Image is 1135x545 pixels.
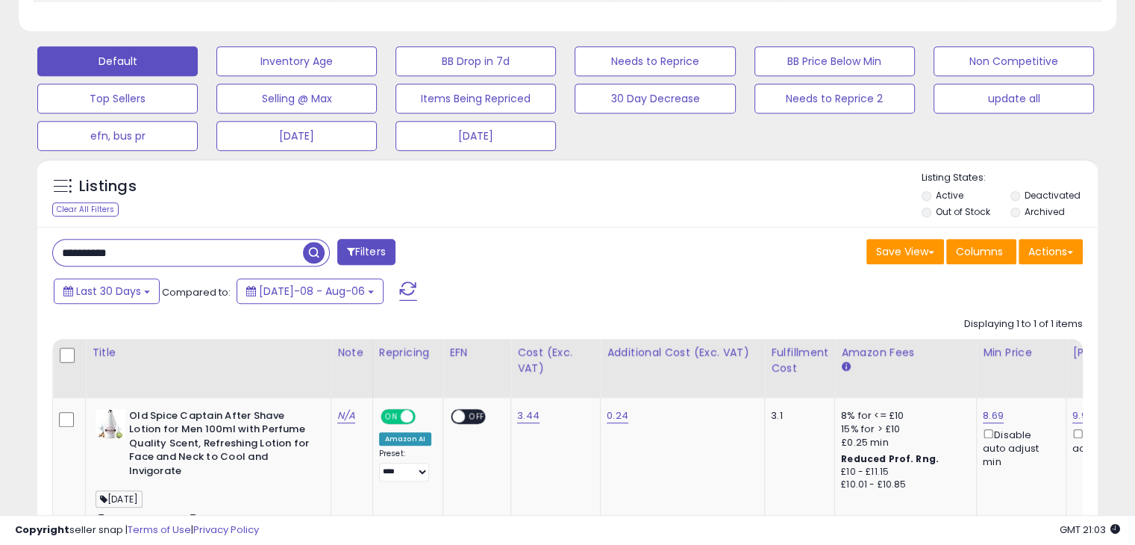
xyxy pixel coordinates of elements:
[754,46,915,76] button: BB Price Below Min
[934,46,1094,76] button: Non Competitive
[79,176,137,197] h5: Listings
[216,84,377,113] button: Selling @ Max
[983,408,1004,423] a: 8.69
[395,84,556,113] button: Items Being Repriced
[983,426,1054,470] div: Disable auto adjust min
[259,284,365,299] span: [DATE]-08 - Aug-06
[237,278,384,304] button: [DATE]-08 - Aug-06
[607,408,628,423] a: 0.24
[216,121,377,151] button: [DATE]
[936,189,963,202] label: Active
[37,46,198,76] button: Default
[216,46,377,76] button: Inventory Age
[379,432,431,446] div: Amazon AI
[1024,189,1080,202] label: Deactivated
[934,84,1094,113] button: update all
[983,345,1060,361] div: Min Price
[395,46,556,76] button: BB Drop in 7d
[964,317,1083,331] div: Displaying 1 to 1 of 1 items
[379,449,431,482] div: Preset:
[771,345,828,376] div: Fulfillment Cost
[337,239,395,265] button: Filters
[96,409,125,439] img: 412FhgdbumL._SL40_.jpg
[37,121,198,151] button: efn, bus pr
[841,423,965,436] div: 15% for > £10
[841,479,965,491] div: £10.01 - £10.85
[382,410,401,423] span: ON
[575,84,735,113] button: 30 Day Decrease
[1019,239,1083,264] button: Actions
[517,345,594,376] div: Cost (Exc. VAT)
[37,84,198,113] button: Top Sellers
[76,284,141,299] span: Last 30 Days
[841,436,965,449] div: £0.25 min
[866,239,944,264] button: Save View
[754,84,915,113] button: Needs to Reprice 2
[946,239,1016,264] button: Columns
[96,490,143,508] span: [DATE]
[771,409,823,423] div: 3.1
[337,345,366,361] div: Note
[922,171,1098,185] p: Listing States:
[379,345,437,361] div: Repricing
[841,452,939,465] b: Reduced Prof. Rng.
[841,361,850,374] small: Amazon Fees.
[575,46,735,76] button: Needs to Reprice
[193,523,259,537] a: Privacy Policy
[607,345,758,361] div: Additional Cost (Exc. VAT)
[517,408,540,423] a: 3.44
[52,202,119,217] div: Clear All Filters
[841,345,970,361] div: Amazon Fees
[1024,205,1064,218] label: Archived
[465,410,489,423] span: OFF
[128,523,191,537] a: Terms of Use
[1072,408,1093,423] a: 9.98
[129,409,310,482] b: Old Spice Captain After Shave Lotion for Men 100ml with Perfume Quality Scent, Refreshing Lotion ...
[956,244,1003,259] span: Columns
[936,205,990,218] label: Out of Stock
[337,408,355,423] a: N/A
[15,523,69,537] strong: Copyright
[841,466,965,479] div: £10 - £11.15
[162,285,231,299] span: Compared to:
[413,410,437,423] span: OFF
[841,409,965,423] div: 8% for <= £10
[395,121,556,151] button: [DATE]
[92,345,325,361] div: Title
[54,278,160,304] button: Last 30 Days
[449,345,504,361] div: EFN
[15,523,259,538] div: seller snap | |
[1060,523,1120,537] span: 2025-09-6 21:03 GMT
